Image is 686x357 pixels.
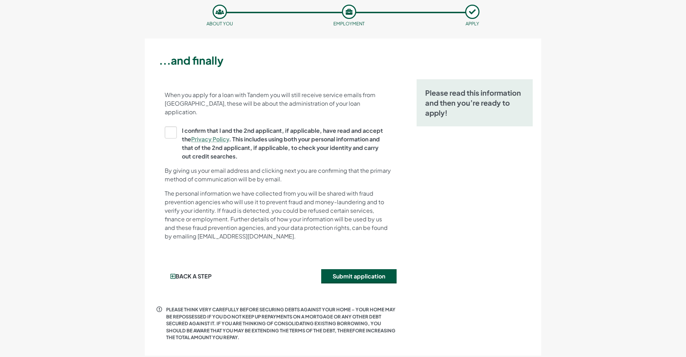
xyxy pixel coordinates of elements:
p: The personal information we have collected from you will be shared with fraud prevention agencies... [165,189,391,241]
p: When you apply for a loan with Tandem you will still receive service emails from [GEOGRAPHIC_DATA... [165,91,391,116]
small: About you [207,21,233,26]
a: Privacy Policy [191,135,229,143]
small: APPLY [466,21,479,26]
label: I confirm that I and the 2nd applicant, if applicable, have read and accept the . This includes u... [165,126,387,161]
p: By giving us your email address and clicking next you are confirming that the primary method of c... [165,166,391,183]
h5: Please read this information and then you’re ready to apply! [425,88,524,118]
button: Submit application [321,269,397,283]
button: Back a step [159,269,223,283]
h3: ...and finally [159,53,538,68]
small: Employment [333,21,365,26]
p: PLEASE THINK VERY CAREFULLY BEFORE SECURING DEBTS AGAINST YOUR HOME – YOUR HOME MAY BE REPOSSESSE... [166,306,397,341]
